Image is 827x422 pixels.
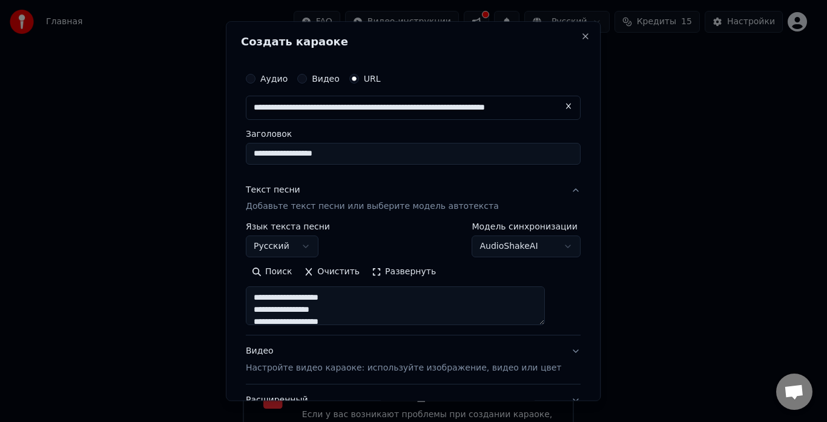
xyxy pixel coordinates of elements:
h2: Создать караоке [241,36,585,47]
div: Видео [246,346,561,375]
label: Язык текста песни [246,223,330,231]
button: Очистить [298,263,366,282]
p: Настройте видео караоке: используйте изображение, видео или цвет [246,363,561,375]
button: Развернуть [366,263,442,282]
button: ВидеоНастройте видео караоке: используйте изображение, видео или цвет [246,336,581,384]
p: Добавьте текст песни или выберите модель автотекста [246,201,499,213]
button: Расширенный [246,385,581,417]
label: Аудио [260,74,288,83]
div: Текст песни [246,184,300,196]
label: Видео [312,74,340,83]
label: URL [364,74,381,83]
label: Заголовок [246,130,581,138]
div: Текст песниДобавьте текст песни или выберите модель автотекста [246,223,581,335]
button: Поиск [246,263,298,282]
button: Текст песниДобавьте текст песни или выберите модель автотекста [246,174,581,223]
label: Модель синхронизации [472,223,581,231]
